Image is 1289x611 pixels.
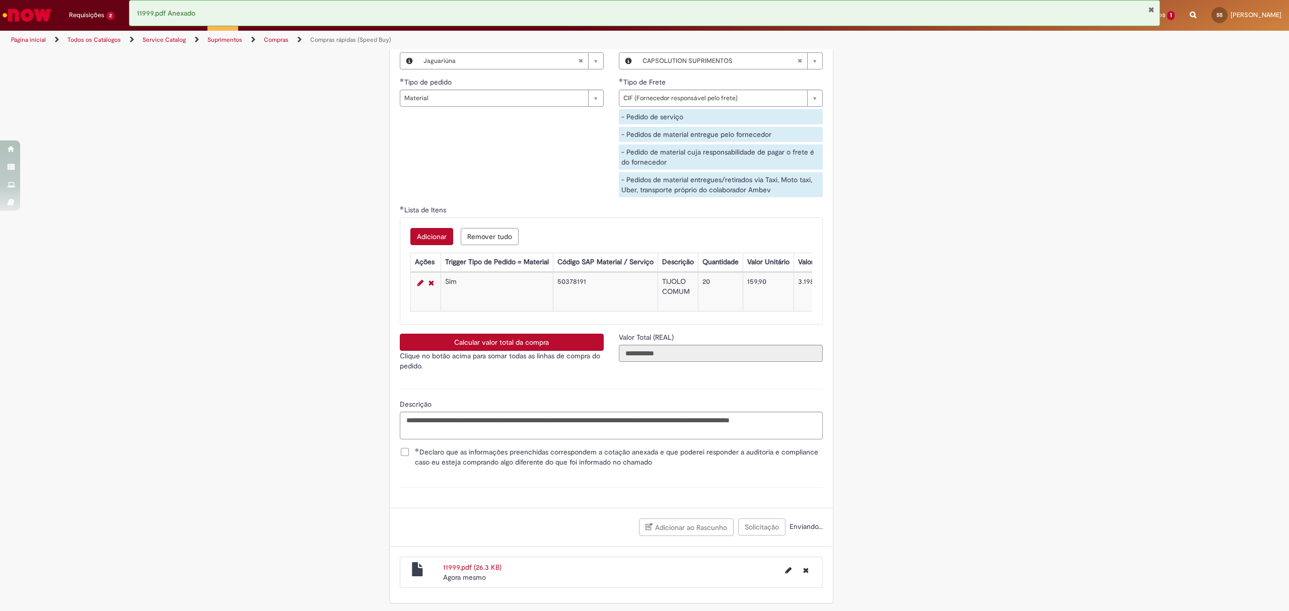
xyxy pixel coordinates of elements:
[415,447,823,467] span: Declaro que as informações preenchidas correspondem a cotação anexada e que poderei responder a a...
[623,78,668,87] span: Tipo de Frete
[619,144,823,170] div: - Pedido de material cuja responsabilidade de pagar o frete é do fornecedor
[1216,12,1223,18] span: SS
[553,273,658,312] td: 50378191
[1,5,53,25] img: ServiceNow
[553,253,658,272] th: Código SAP Material / Serviço
[400,400,434,409] span: Descrição
[743,273,794,312] td: 159,90
[1167,11,1175,20] span: 1
[698,253,743,272] th: Quantidade
[441,273,553,312] td: Sim
[69,10,104,20] span: Requisições
[415,448,419,452] span: Obrigatório Preenchido
[1231,11,1281,19] span: [PERSON_NAME]
[743,253,794,272] th: Valor Unitário
[426,277,437,289] a: Remover linha 1
[637,53,822,69] a: CAPSOLUTION SUPRIMENTOSLimpar campo Fornecedor
[207,36,242,44] a: Suprimentos
[658,273,698,312] td: TIJOLO COMUM
[8,31,852,49] ul: Trilhas de página
[619,333,676,342] span: Somente leitura - Valor Total (REAL)
[698,273,743,312] td: 20
[137,9,195,18] span: 11999.pdf Anexado
[1148,6,1155,14] button: Fechar Notificação
[794,253,858,272] th: Valor Total Moeda
[779,562,798,578] button: Editar nome de arquivo 11999.pdf
[264,36,289,44] a: Compras
[794,273,858,312] td: 3.198,00
[418,53,603,69] a: JaguariúnaLimpar campo Planta
[67,36,121,44] a: Todos os Catálogos
[423,53,578,69] span: Jaguariúna
[415,277,426,289] a: Editar Linha 1
[400,334,604,351] button: Calcular valor total da compra
[658,253,698,272] th: Descrição
[400,78,404,82] span: Obrigatório Preenchido
[443,573,486,582] time: 29/09/2025 08:42:44
[410,253,441,272] th: Ações
[441,253,553,272] th: Trigger Tipo de Pedido = Material
[106,12,115,20] span: 2
[404,78,454,87] span: Tipo de pedido
[787,522,823,531] span: Enviando...
[410,228,453,245] button: Add a row for Lista de Itens
[443,573,486,582] span: Agora mesmo
[619,127,823,142] div: - Pedidos de material entregue pelo fornecedor
[11,36,46,44] a: Página inicial
[443,563,502,572] a: 11999.pdf (26.3 KB)
[400,351,604,371] p: Clique no botão acima para somar todas as linhas de compra do pedido.
[400,412,823,439] textarea: Descrição
[619,53,637,69] button: Fornecedor , Visualizar este registro CAPSOLUTION SUPRIMENTOS
[404,90,583,106] span: Material
[623,90,802,106] span: CIF (Fornecedor responsável pelo frete)
[404,205,448,214] span: Lista de Itens
[400,206,404,210] span: Obrigatório Preenchido
[619,109,823,124] div: - Pedido de serviço
[792,53,807,69] abbr: Limpar campo Fornecedor
[573,53,588,69] abbr: Limpar campo Planta
[461,228,519,245] button: Remove all rows for Lista de Itens
[310,36,391,44] a: Compras rápidas (Speed Buy)
[642,53,797,69] span: CAPSOLUTION SUPRIMENTOS
[619,332,676,342] label: Somente leitura - Valor Total (REAL)
[142,36,186,44] a: Service Catalog
[619,78,623,82] span: Obrigatório Preenchido
[400,53,418,69] button: Planta, Visualizar este registro Jaguariúna
[797,562,815,578] button: Excluir 11999.pdf
[619,345,823,362] input: Valor Total (REAL)
[619,172,823,197] div: - Pedidos de material entregues/retirados via Taxi, Moto taxi, Uber, transporte próprio do colabo...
